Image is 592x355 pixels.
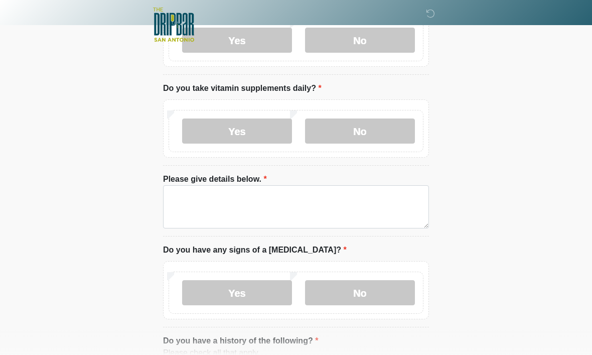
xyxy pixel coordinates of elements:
label: Yes [182,280,292,305]
label: No [305,280,415,305]
label: Yes [182,119,292,144]
label: Do you have any signs of a [MEDICAL_DATA]? [163,244,347,256]
img: The DRIPBaR - San Antonio Fossil Creek Logo [153,8,194,43]
label: Please give details below. [163,173,267,185]
label: Do you have a history of the following? [163,335,318,347]
label: No [305,119,415,144]
label: Do you take vitamin supplements daily? [163,82,322,94]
